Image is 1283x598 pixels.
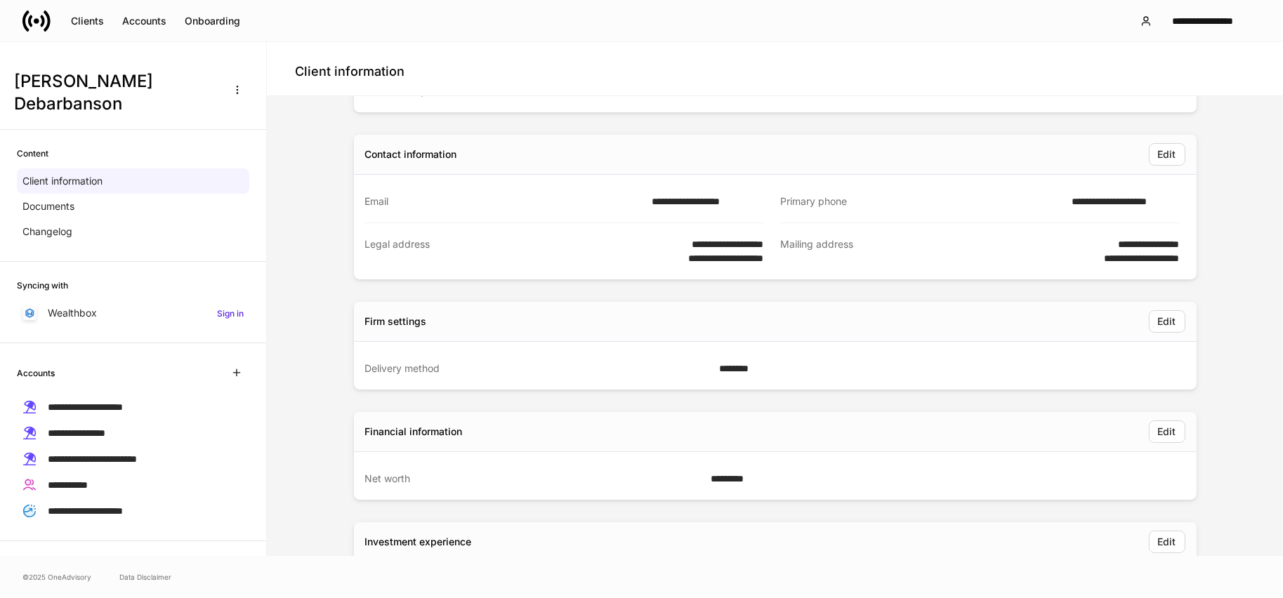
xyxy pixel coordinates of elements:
[365,314,427,328] div: Firm settings
[22,225,72,239] p: Changelog
[295,63,404,80] h4: Client information
[365,472,703,486] div: Net worth
[22,199,74,213] p: Documents
[17,194,249,219] a: Documents
[119,571,171,583] a: Data Disclaimer
[1149,143,1185,166] button: Edit
[17,147,48,160] h6: Content
[1149,310,1185,333] button: Edit
[1149,420,1185,443] button: Edit
[17,279,68,292] h6: Syncing with
[365,194,644,208] div: Email
[781,237,1062,265] div: Mailing address
[17,300,249,326] a: WealthboxSign in
[1149,531,1185,553] button: Edit
[22,571,91,583] span: © 2025 OneAdvisory
[71,16,104,26] div: Clients
[217,307,244,320] h6: Sign in
[17,219,249,244] a: Changelog
[1158,317,1176,326] div: Edit
[1158,427,1176,437] div: Edit
[781,194,1063,208] div: Primary phone
[17,366,55,380] h6: Accounts
[176,10,249,32] button: Onboarding
[365,425,463,439] div: Financial information
[365,535,472,549] div: Investment experience
[48,306,97,320] p: Wealthbox
[17,168,249,194] a: Client information
[365,147,457,161] div: Contact information
[113,10,176,32] button: Accounts
[1158,149,1176,159] div: Edit
[1158,537,1176,547] div: Edit
[14,70,217,115] h3: [PERSON_NAME] Debarbanson
[122,16,166,26] div: Accounts
[185,16,240,26] div: Onboarding
[62,10,113,32] button: Clients
[22,174,103,188] p: Client information
[365,361,711,376] div: Delivery method
[365,237,647,265] div: Legal address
